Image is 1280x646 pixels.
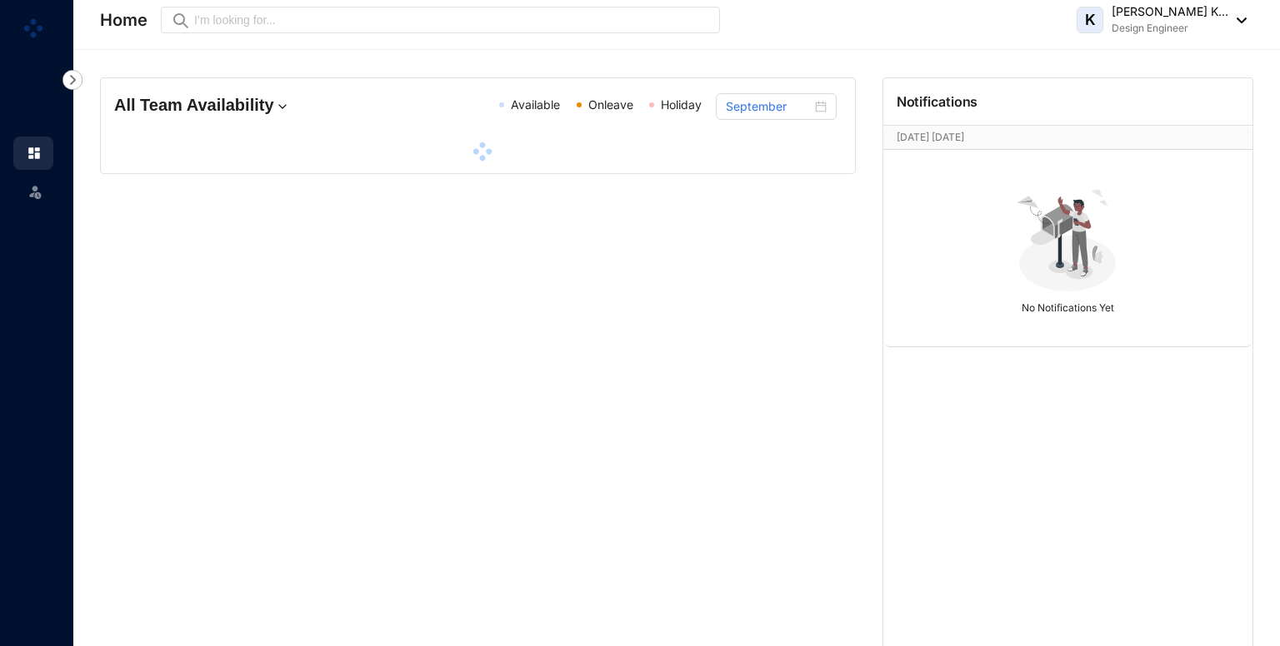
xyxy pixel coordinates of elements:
[726,97,812,116] input: Select month
[194,11,710,29] input: I’m looking for...
[883,126,1252,149] div: [DATE] [DATE][DATE]
[27,146,42,161] img: home.c6720e0a13eba0172344.svg
[1228,17,1247,23] img: dropdown-black.8e83cc76930a90b1a4fdb6d089b7bf3a.svg
[100,8,147,32] p: Home
[1112,3,1228,20] p: [PERSON_NAME] K...
[897,129,1207,146] p: [DATE] [DATE]
[1112,20,1228,37] p: Design Engineer
[511,97,560,112] span: Available
[114,93,356,117] h4: All Team Availability
[62,70,82,90] img: nav-icon-right.af6afadce00d159da59955279c43614e.svg
[661,97,702,112] span: Holiday
[888,295,1247,316] p: No Notifications Yet
[274,98,291,115] img: dropdown.780994ddfa97fca24b89f58b1de131fa.svg
[897,92,978,112] p: Notifications
[1010,180,1125,295] img: no-notification-yet.99f61bb71409b19b567a5111f7a484a1.svg
[27,183,43,200] img: leave-unselected.2934df6273408c3f84d9.svg
[1085,12,1096,27] span: K
[588,97,633,112] span: Onleave
[13,137,53,170] li: Home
